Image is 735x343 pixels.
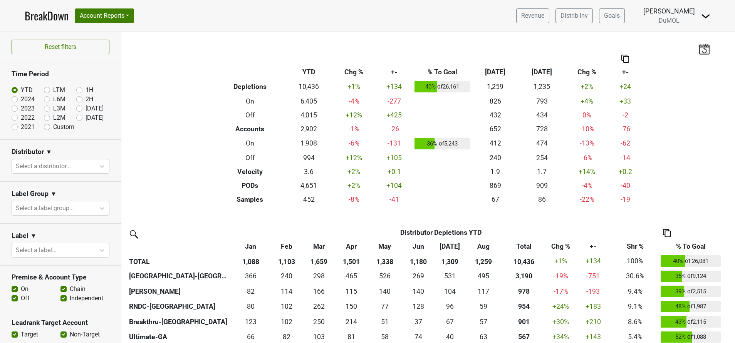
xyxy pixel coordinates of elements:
[468,271,500,281] div: 495
[285,192,332,206] td: 452
[230,253,271,269] th: 1,088
[609,79,642,94] td: +24
[577,286,609,296] div: -193
[127,228,139,240] img: filter
[12,319,109,327] h3: Leadrank Target Account
[519,151,565,165] td: 254
[285,151,332,165] td: 994
[621,55,629,63] img: Copy to clipboard
[30,231,37,241] span: ▼
[271,284,302,299] td: 114.167
[302,253,336,269] th: 1,659
[21,122,35,132] label: 2021
[215,79,286,94] th: Depletions
[46,147,52,157] span: ▼
[273,271,300,281] div: 240
[519,65,565,79] th: [DATE]
[599,8,625,23] a: Goals
[663,229,671,237] img: Copy to clipboard
[127,314,230,330] th: Breakthru-[GEOGRAPHIC_DATA]
[70,294,103,303] label: Independent
[555,8,593,23] a: Distrib Inv
[519,94,565,108] td: 793
[609,122,642,136] td: -76
[304,301,334,311] div: 262
[575,239,611,253] th: +-: activate to sort column ascending
[609,108,642,122] td: -2
[215,179,286,192] th: PODs
[127,299,230,315] th: RNDC-[GEOGRAPHIC_DATA]
[611,314,659,330] td: 8.6%
[304,286,334,296] div: 166
[12,148,44,156] h3: Distributor
[547,299,575,315] td: +24 %
[337,271,365,281] div: 465
[466,314,502,330] td: 57.002
[413,65,472,79] th: % To Goal
[403,253,434,269] th: 1,180
[302,239,336,253] th: Mar: activate to sort column ascending
[565,151,609,165] td: -6 %
[376,136,413,151] td: -131
[273,286,300,296] div: 114
[70,330,100,339] label: Non-Target
[434,253,466,269] th: 1,309
[376,165,413,179] td: +0.1
[565,122,609,136] td: -10 %
[403,269,434,284] td: 268.668
[659,239,723,253] th: % To Goal: activate to sort column ascending
[501,299,546,315] th: 953.802
[472,94,519,108] td: 826
[232,332,269,342] div: 66
[369,332,401,342] div: 58
[232,271,269,281] div: 366
[369,301,401,311] div: 77
[127,253,230,269] th: TOTAL
[53,104,65,113] label: L3M
[367,239,403,253] th: May: activate to sort column ascending
[516,8,549,23] a: Revenue
[403,239,434,253] th: Jun: activate to sort column ascending
[332,192,376,206] td: -8 %
[21,104,35,113] label: 2023
[434,314,466,330] td: 66.671
[336,269,367,284] td: 465.334
[70,284,86,294] label: Chain
[577,301,609,311] div: +183
[12,70,109,78] h3: Time Period
[609,179,642,192] td: -40
[434,299,466,315] td: 95.833
[434,284,466,299] td: 104.167
[611,284,659,299] td: 9.4%
[337,286,365,296] div: 115
[501,284,546,299] th: 978.169
[565,94,609,108] td: +4 %
[698,44,710,54] img: last_updated_date
[367,299,403,315] td: 76.666
[336,314,367,330] td: 214.336
[472,122,519,136] td: 652
[547,314,575,330] td: +30 %
[53,95,65,104] label: L6M
[127,269,230,284] th: [GEOGRAPHIC_DATA]-[GEOGRAPHIC_DATA]
[404,286,432,296] div: 140
[302,299,336,315] td: 261.5
[215,192,286,206] th: Samples
[436,286,464,296] div: 104
[25,8,69,24] a: BreakDown
[609,65,642,79] th: +-
[577,332,609,342] div: +143
[519,136,565,151] td: 474
[271,314,302,330] td: 102.491
[577,271,609,281] div: -751
[547,239,575,253] th: Chg %: activate to sort column ascending
[369,317,401,327] div: 51
[609,165,642,179] td: +0.2
[565,192,609,206] td: -22 %
[332,122,376,136] td: -1 %
[271,299,302,315] td: 102.4
[503,332,545,342] div: 567
[434,269,466,284] td: 531.336
[609,192,642,206] td: -19
[519,192,565,206] td: 86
